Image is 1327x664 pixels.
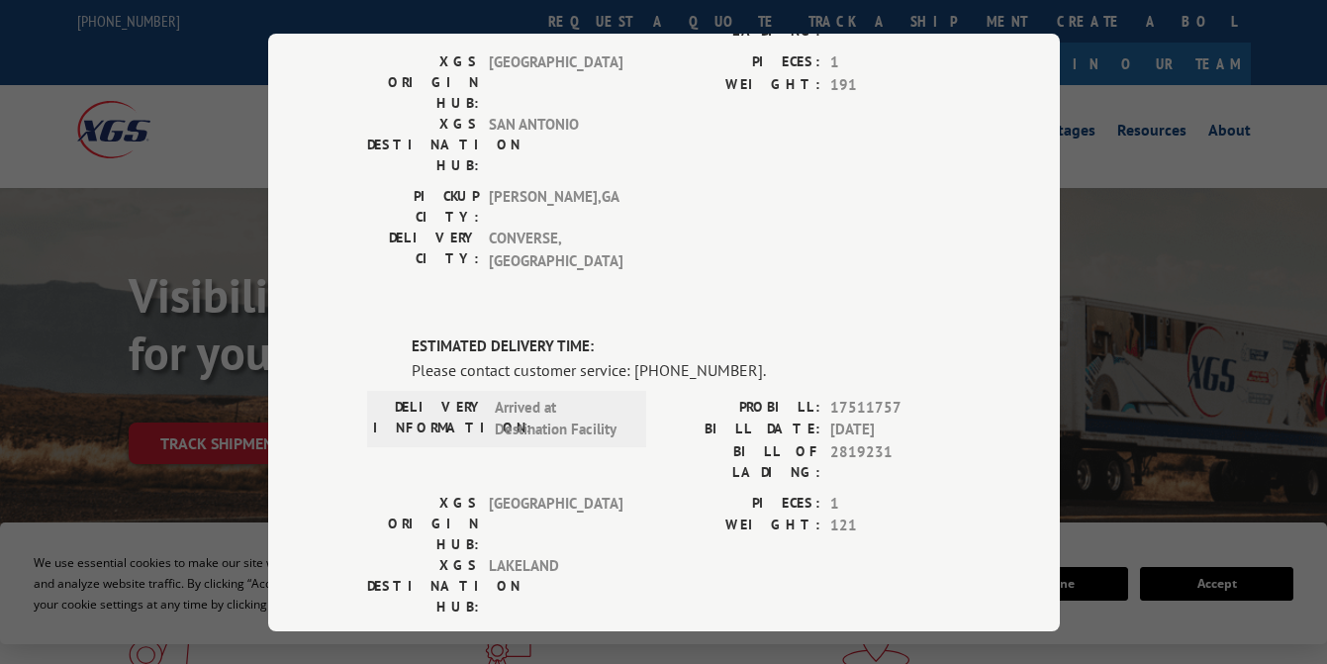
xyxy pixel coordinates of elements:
[664,396,820,419] label: PROBILL:
[830,515,961,537] span: 121
[489,492,622,554] span: [GEOGRAPHIC_DATA]
[489,228,622,272] span: CONVERSE , [GEOGRAPHIC_DATA]
[495,396,628,440] span: Arrived at Destination Facility
[412,357,961,381] div: Please contact customer service: [PHONE_NUMBER].
[367,228,479,272] label: DELIVERY CITY:
[664,492,820,515] label: PIECES:
[830,73,961,96] span: 191
[367,554,479,617] label: XGS DESTINATION HUB:
[367,186,479,228] label: PICKUP CITY:
[664,440,820,482] label: BILL OF LADING:
[489,114,622,176] span: SAN ANTONIO
[367,114,479,176] label: XGS DESTINATION HUB:
[412,335,961,358] label: ESTIMATED DELIVERY TIME:
[830,492,961,515] span: 1
[664,419,820,441] label: BILL DATE:
[367,51,479,114] label: XGS ORIGIN HUB:
[830,440,961,482] span: 2819231
[489,186,622,228] span: [PERSON_NAME] , GA
[489,51,622,114] span: [GEOGRAPHIC_DATA]
[373,396,485,440] label: DELIVERY INFORMATION:
[489,554,622,617] span: LAKELAND
[664,515,820,537] label: WEIGHT:
[830,419,961,441] span: [DATE]
[830,51,961,74] span: 1
[830,396,961,419] span: 17511757
[664,73,820,96] label: WEIGHT:
[664,51,820,74] label: PIECES:
[367,492,479,554] label: XGS ORIGIN HUB:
